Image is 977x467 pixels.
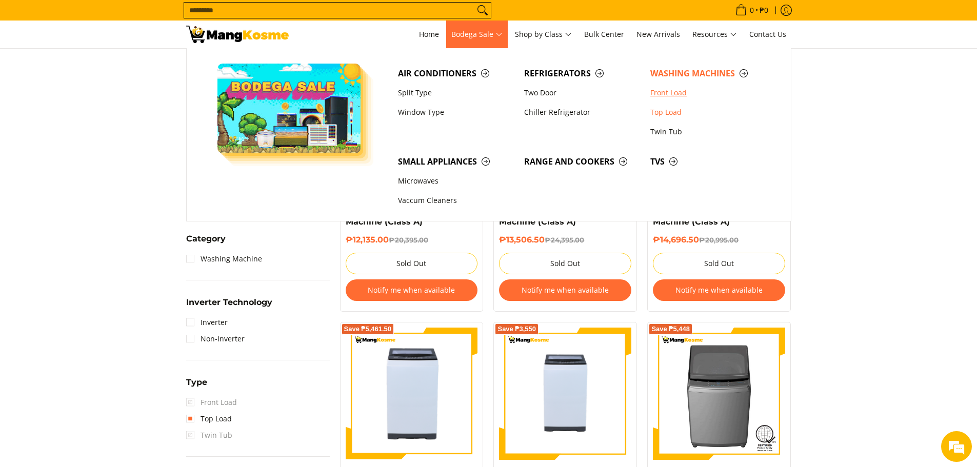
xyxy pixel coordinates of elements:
[524,67,640,80] span: Refrigerators
[186,331,245,347] a: Non-Inverter
[474,3,491,18] button: Search
[748,7,755,14] span: 0
[393,191,519,211] a: Vaccum Cleaners
[687,21,742,48] a: Resources
[446,21,508,48] a: Bodega Sale
[519,103,645,122] a: Chiller Refrigerator
[186,235,226,251] summary: Open
[5,280,195,316] textarea: Type your message and hit 'Enter'
[645,83,771,103] a: Front Load
[699,236,739,244] del: ₱20,995.00
[59,129,142,233] span: We're online!
[393,172,519,191] a: Microwaves
[749,29,786,39] span: Contact Us
[346,253,478,274] button: Sold Out
[346,235,478,245] h6: ₱12,135.00
[393,103,519,122] a: Window Type
[499,235,631,245] h6: ₱13,506.50
[186,235,226,243] span: Category
[299,21,791,48] nav: Main Menu
[398,155,514,168] span: Small Appliances
[510,21,577,48] a: Shop by Class
[393,83,519,103] a: Split Type
[499,253,631,274] button: Sold Out
[653,235,785,245] h6: ₱14,696.50
[451,28,503,41] span: Bodega Sale
[186,427,232,443] span: Twin Tub
[692,28,737,41] span: Resources
[186,26,289,43] img: Washing Machines l Mang Kosme: Home Appliances Warehouse Sale Partner Top Load
[515,28,572,41] span: Shop by Class
[217,64,361,153] img: Bodega Sale
[186,411,232,427] a: Top Load
[653,253,785,274] button: Sold Out
[344,326,392,332] span: Save ₱5,461.50
[519,64,645,83] a: Refrigerators
[168,5,193,30] div: Minimize live chat window
[499,196,596,227] a: Toshiba 9 KG Top Load Non-Inverter Washing Machine (Class A)
[519,152,645,171] a: Range and Cookers
[758,7,770,14] span: ₱0
[186,378,207,387] span: Type
[186,298,272,314] summary: Open
[732,5,771,16] span: •
[645,152,771,171] a: TVs
[389,236,428,244] del: ₱20,395.00
[398,67,514,80] span: Air Conditioners
[186,378,207,394] summary: Open
[579,21,629,48] a: Bulk Center
[584,29,624,39] span: Bulk Center
[545,236,584,244] del: ₱24,395.00
[346,196,443,227] a: Toshiba 8 KG Top Load Non-Inverter Washing Machine (Class A)
[744,21,791,48] a: Contact Us
[497,326,536,332] span: Save ₱3,550
[524,155,640,168] span: Range and Cookers
[653,328,785,460] img: Midea 10.5KG Top Load Inverter Washing Machine (Class A)
[499,279,631,301] button: Notify me when available
[650,67,766,80] span: Washing Machines
[346,279,478,301] button: Notify me when available
[393,64,519,83] a: Air Conditioners
[631,21,685,48] a: New Arrivals
[393,152,519,171] a: Small Appliances
[653,196,769,227] a: Midea 9 KG Top Load Fully-Auto, Inverter Washing Machine (Class A)
[186,394,237,411] span: Front Load
[186,314,228,331] a: Inverter
[653,279,785,301] button: Notify me when available
[636,29,680,39] span: New Arrivals
[519,83,645,103] a: Two Door
[650,155,766,168] span: TVs
[53,57,172,71] div: Chat with us now
[499,328,631,460] img: condura-7.5kg-topload-non-inverter-washing-machine-class-c-full-view-mang-kosme
[186,251,262,267] a: Washing Machine
[645,64,771,83] a: Washing Machines
[346,328,478,460] img: Condura 8.5 KG Top Load Washing Machine (Class A)
[414,21,444,48] a: Home
[651,326,690,332] span: Save ₱5,448
[645,103,771,122] a: Top Load
[419,29,439,39] span: Home
[645,122,771,141] a: Twin Tub
[186,298,272,307] span: Inverter Technology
